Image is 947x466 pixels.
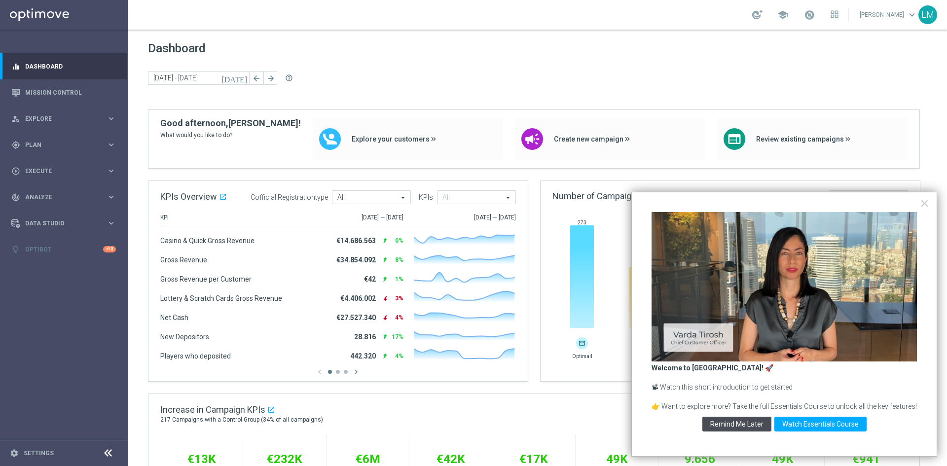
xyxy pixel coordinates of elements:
div: Plan [11,141,107,149]
div: +10 [103,246,116,252]
div: LM [918,5,937,24]
button: Close [920,195,929,211]
a: Settings [24,450,54,456]
span: school [777,9,788,20]
i: person_search [11,114,20,123]
button: Remind Me Later [702,417,771,431]
span: Execute [25,168,107,174]
div: Optibot [11,236,116,262]
button: Watch Essentials Course [774,417,867,431]
iframe: Welcome to Optimove! [652,212,917,361]
span: keyboard_arrow_down [907,9,917,20]
p: 👉 Want to explore more? Take the full Essentials Course to unlock all the key features! [652,402,917,412]
i: equalizer [11,62,20,71]
span: Analyze [25,194,107,200]
i: keyboard_arrow_right [107,192,116,202]
div: Execute [11,167,107,176]
div: Analyze [11,193,107,202]
i: lightbulb [11,245,20,254]
i: play_circle_outline [11,167,20,176]
i: track_changes [11,193,20,202]
i: keyboard_arrow_right [107,114,116,123]
a: [PERSON_NAME] [859,7,918,22]
span: Explore [25,116,107,122]
strong: Welcome to [GEOGRAPHIC_DATA]! 🚀 [652,364,773,372]
a: Optibot [25,236,103,262]
div: Mission Control [11,79,116,106]
i: keyboard_arrow_right [107,140,116,149]
i: gps_fixed [11,141,20,149]
i: keyboard_arrow_right [107,218,116,228]
div: Explore [11,114,107,123]
i: settings [10,449,19,458]
span: Plan [25,142,107,148]
span: Data Studio [25,220,107,226]
a: Dashboard [25,53,116,79]
div: Dashboard [11,53,116,79]
div: Data Studio [11,219,107,228]
p: 📽 Watch this short introduction to get started [652,383,917,393]
a: Mission Control [25,79,116,106]
i: keyboard_arrow_right [107,166,116,176]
